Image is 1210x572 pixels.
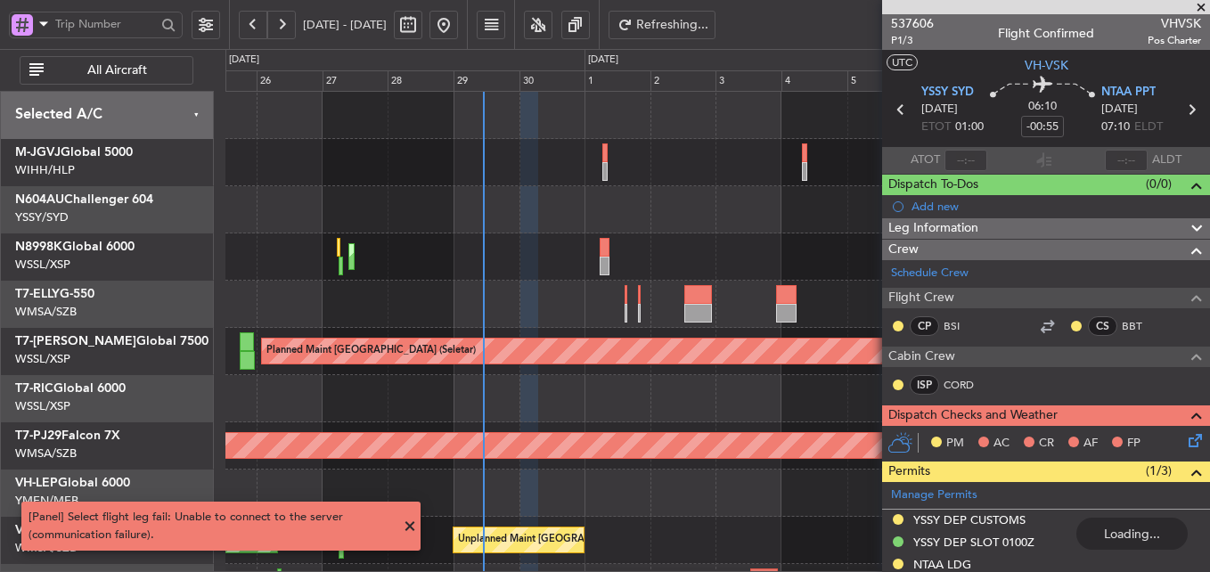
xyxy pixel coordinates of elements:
input: --:-- [944,150,987,171]
a: T7-[PERSON_NAME]Global 7500 [15,335,208,347]
input: Trip Number [55,11,156,37]
div: NTAA LDG [913,557,971,572]
span: Dispatch To-Dos [888,175,978,195]
a: T7-RICGlobal 6000 [15,382,126,395]
div: 1 [585,70,650,92]
div: 27 [323,70,388,92]
span: VH-LEP [15,477,58,489]
div: Add new [912,199,1201,214]
span: VH-VSK [1025,56,1068,75]
span: 07:10 [1101,118,1130,136]
div: 26 [257,70,323,92]
div: [Panel] Select flight leg fail: Unable to connect to the server (communication failure). [29,509,394,543]
span: CR [1039,435,1054,453]
a: N604AUChallenger 604 [15,193,153,206]
span: [DATE] [1101,101,1138,118]
span: ALDT [1152,151,1181,169]
a: N8998KGlobal 6000 [15,241,135,253]
span: 537606 [891,14,934,33]
a: WMSA/SZB [15,445,77,462]
span: Crew [888,240,919,260]
span: VHVSK [1148,14,1201,33]
a: CORD [944,377,984,393]
div: 5 [847,70,913,92]
a: WIHH/HLP [15,162,75,178]
div: 3 [715,70,781,92]
span: Pos Charter [1148,33,1201,48]
span: [DATE] [921,101,958,118]
div: Flight Confirmed [998,24,1094,43]
span: Dispatch Checks and Weather [888,405,1058,426]
div: YSSY DEP SLOT 0100Z [913,535,1034,550]
span: PM [946,435,964,453]
span: T7-[PERSON_NAME] [15,335,136,347]
span: AC [993,435,1010,453]
div: ISP [910,375,939,395]
span: N604AU [15,193,64,206]
span: (0/0) [1146,175,1172,193]
button: Refreshing... [609,11,715,39]
span: Permits [888,462,930,482]
div: Planned Maint [GEOGRAPHIC_DATA] (Seletar) [266,338,476,364]
span: T7-ELLY [15,288,60,300]
div: [DATE] [588,53,618,68]
span: T7-RIC [15,382,53,395]
a: WSSL/XSP [15,398,70,414]
span: [DATE] - [DATE] [303,17,387,33]
div: Unplanned Maint [GEOGRAPHIC_DATA] (Sultan [PERSON_NAME] [PERSON_NAME] - Subang) [458,527,886,553]
div: 2 [650,70,716,92]
button: UTC [887,54,918,70]
div: CP [910,316,939,336]
div: 28 [388,70,454,92]
span: ELDT [1134,118,1163,136]
span: YSSY SYD [921,84,974,102]
span: 01:00 [955,118,984,136]
a: WSSL/XSP [15,257,70,273]
a: T7-ELLYG-550 [15,288,94,300]
a: BSI [944,318,984,334]
a: T7-PJ29Falcon 7X [15,429,120,442]
a: VH-LEPGlobal 6000 [15,477,130,489]
span: M-JGVJ [15,146,61,159]
span: T7-PJ29 [15,429,61,442]
a: WMSA/SZB [15,304,77,320]
a: Manage Permits [891,486,977,504]
span: (1/3) [1146,462,1172,480]
a: BBT [1122,318,1162,334]
span: 06:10 [1028,98,1057,116]
div: CS [1088,316,1117,336]
span: ATOT [911,151,940,169]
span: FP [1127,435,1141,453]
button: All Aircraft [20,56,193,85]
div: 30 [519,70,585,92]
span: Flight Crew [888,288,954,308]
div: Loading... [1076,518,1188,550]
a: Schedule Crew [891,265,969,282]
div: 4 [781,70,847,92]
span: N8998K [15,241,62,253]
span: NTAA PPT [1101,84,1156,102]
span: AF [1083,435,1098,453]
a: YSSY/SYD [15,209,69,225]
a: M-JGVJGlobal 5000 [15,146,133,159]
span: Cabin Crew [888,347,955,367]
div: YSSY DEP CUSTOMS [913,512,1026,527]
span: P1/3 [891,33,934,48]
span: ETOT [921,118,951,136]
div: 29 [454,70,519,92]
a: WSSL/XSP [15,351,70,367]
span: Refreshing... [636,19,709,31]
span: Leg Information [888,218,978,239]
div: [DATE] [229,53,259,68]
span: All Aircraft [47,64,187,77]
